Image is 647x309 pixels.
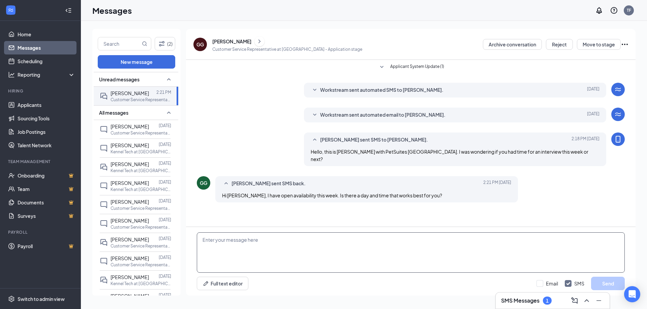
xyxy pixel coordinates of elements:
div: Payroll [8,229,74,235]
h1: Messages [92,5,132,16]
a: Scheduling [18,54,75,68]
p: 2:21 PM [156,89,171,95]
svg: ChatInactive [100,257,108,265]
svg: ComposeMessage [571,297,579,305]
svg: DoubleChat [100,276,108,284]
p: Kennel Tech at [GEOGRAPHIC_DATA] [111,149,171,155]
div: Open Intercom Messenger [624,286,640,302]
button: Full text editorPen [197,277,248,290]
div: [PERSON_NAME] [212,38,251,45]
svg: SmallChevronUp [165,109,173,117]
button: Send [591,277,625,290]
span: [DATE] [587,86,599,94]
div: Switch to admin view [18,296,65,302]
span: Unread messages [99,76,140,83]
svg: ChatInactive [100,201,108,209]
span: Hello, this is [PERSON_NAME] with PetSuites [GEOGRAPHIC_DATA]. I was wondering if you had time fo... [311,149,588,162]
span: [PERSON_NAME] [111,161,149,167]
span: Workstream sent automated email to [PERSON_NAME]. [320,111,445,119]
svg: WorkstreamLogo [614,85,622,93]
p: [DATE] [159,255,171,260]
p: [DATE] [159,123,171,128]
svg: DoubleChat [100,238,108,246]
a: Messages [18,41,75,54]
span: [PERSON_NAME] [111,236,149,242]
p: Customer Service Representative at [GEOGRAPHIC_DATA] [111,205,171,211]
svg: WorkstreamLogo [614,110,622,118]
div: Reporting [18,71,75,78]
button: Filter (2) [155,37,175,50]
span: All messages [99,109,128,116]
svg: QuestionInfo [610,6,618,14]
button: Reject [546,39,573,50]
svg: DoubleChat [100,295,108,303]
a: OnboardingCrown [18,169,75,182]
div: Hiring [8,88,74,94]
svg: ChatInactive [100,220,108,228]
span: [PERSON_NAME] sent SMS back. [232,180,306,188]
span: [PERSON_NAME] [111,218,149,224]
p: Kennel Tech at [GEOGRAPHIC_DATA] [111,281,171,286]
button: Archive conversation [483,39,542,50]
a: SurveysCrown [18,209,75,223]
p: Customer Service Representative at [GEOGRAPHIC_DATA] [111,130,171,136]
button: Minimize [593,295,604,306]
svg: Collapse [65,7,72,14]
div: 1 [546,298,549,304]
span: [PERSON_NAME] [111,142,149,148]
svg: SmallChevronDown [311,111,319,119]
button: ChevronRight [254,36,265,46]
svg: SmallChevronDown [311,86,319,94]
svg: SmallChevronUp [165,75,173,83]
p: [DATE] [159,179,171,185]
p: [DATE] [159,217,171,223]
div: GG [196,41,204,48]
svg: ChatInactive [100,144,108,152]
p: Customer Service Representative at [GEOGRAPHIC_DATA] [111,97,171,103]
svg: SmallChevronDown [378,63,386,71]
span: [PERSON_NAME] [111,199,149,205]
svg: ChatInactive [100,125,108,133]
a: Home [18,28,75,41]
span: Workstream sent automated SMS to [PERSON_NAME]. [320,86,443,94]
span: Hi [PERSON_NAME], I have open availability this week. Is there a day and time that works best for... [222,192,442,198]
input: Search [98,37,141,50]
a: Job Postings [18,125,75,139]
span: [DATE] 2:21 PM [483,180,511,188]
p: Customer Service Representative at [GEOGRAPHIC_DATA] - Application stage [212,46,362,52]
span: [PERSON_NAME] [111,293,149,299]
a: Talent Network [18,139,75,152]
a: PayrollCrown [18,239,75,253]
svg: SmallChevronUp [311,136,319,144]
p: Kennel Tech at [GEOGRAPHIC_DATA] [111,187,171,192]
svg: Ellipses [621,40,629,48]
button: ChevronUp [581,295,592,306]
svg: MagnifyingGlass [142,41,147,46]
p: Customer Service Representative at [GEOGRAPHIC_DATA] [111,262,171,268]
button: SmallChevronDownApplicant System Update (1) [378,63,444,71]
div: TF [627,7,631,13]
p: Kennel Tech at [GEOGRAPHIC_DATA] [111,168,171,173]
h3: SMS Messages [501,297,540,304]
p: [DATE] [159,142,171,147]
svg: WorkstreamLogo [7,7,14,13]
span: [DATE] 2:18 PM [572,136,599,144]
div: Team Management [8,159,74,164]
p: Customer Service Representative at [GEOGRAPHIC_DATA] [111,224,171,230]
p: [DATE] [159,273,171,279]
p: [DATE] [159,236,171,241]
span: [PERSON_NAME] [111,180,149,186]
p: [DATE] [159,160,171,166]
svg: Minimize [595,297,603,305]
a: TeamCrown [18,182,75,196]
svg: Filter [158,40,166,48]
span: [DATE] [587,111,599,119]
svg: DoubleChat [100,92,108,100]
a: Applicants [18,98,75,112]
span: [PERSON_NAME] [111,255,149,261]
svg: DoubleChat [100,163,108,171]
span: [PERSON_NAME] sent SMS to [PERSON_NAME]. [320,136,428,144]
p: [DATE] [159,198,171,204]
svg: ChatInactive [100,182,108,190]
svg: Pen [203,280,209,287]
